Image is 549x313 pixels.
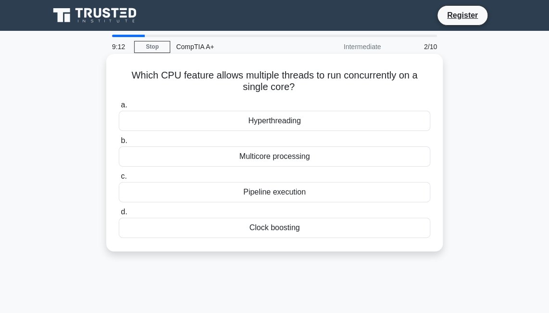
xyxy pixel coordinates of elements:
div: 9:12 [106,37,134,56]
span: a. [121,101,127,109]
div: CompTIA A+ [170,37,302,56]
span: c. [121,172,126,180]
div: Intermediate [302,37,387,56]
span: b. [121,136,127,144]
h5: Which CPU feature allows multiple threads to run concurrently on a single core? [118,69,431,93]
div: Pipeline execution [119,182,430,202]
div: Hyperthreading [119,111,430,131]
div: Clock boosting [119,218,430,238]
div: 2/10 [387,37,443,56]
a: Stop [134,41,170,53]
span: d. [121,208,127,216]
div: Multicore processing [119,146,430,167]
a: Register [441,9,484,21]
